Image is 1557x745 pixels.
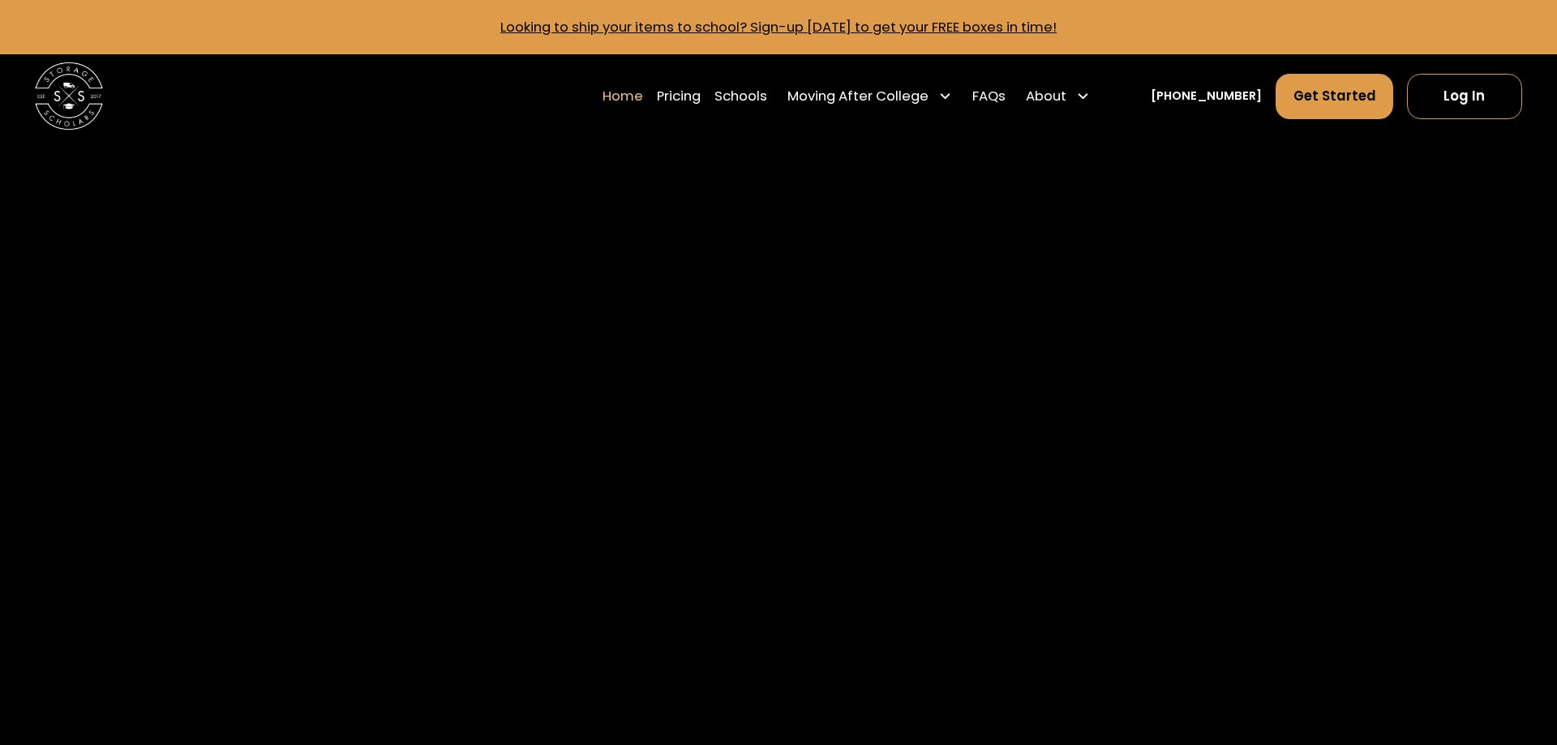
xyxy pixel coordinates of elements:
[657,73,701,120] a: Pricing
[1026,86,1066,106] div: About
[603,73,643,120] a: Home
[500,18,1057,36] a: Looking to ship your items to school? Sign-up [DATE] to get your FREE boxes in time!
[714,73,767,120] a: Schools
[1151,88,1262,105] a: [PHONE_NUMBER]
[972,73,1006,120] a: FAQs
[1407,74,1522,119] a: Log In
[1276,74,1394,119] a: Get Started
[35,62,102,130] img: Storage Scholars main logo
[787,86,929,106] div: Moving After College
